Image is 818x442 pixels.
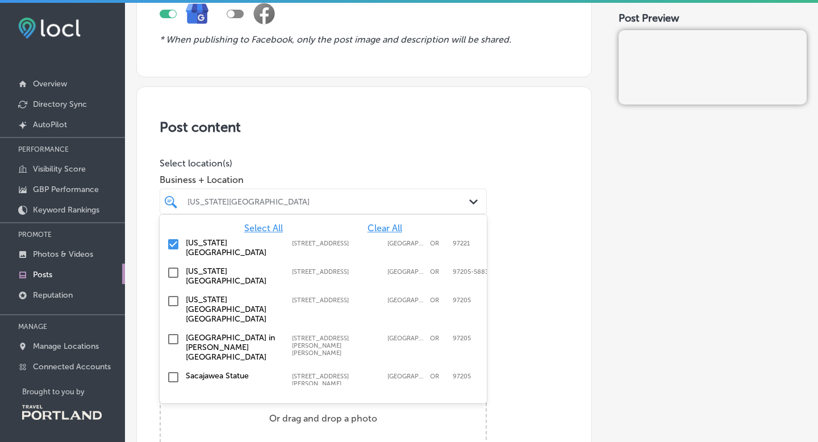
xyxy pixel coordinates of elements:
[33,205,99,215] p: Keyword Rankings
[387,268,424,276] label: Portland
[33,99,87,109] p: Directory Sync
[265,380,382,430] label: Or drag and drop a photo
[33,79,67,89] p: Overview
[430,268,447,276] label: OR
[430,373,447,387] label: OR
[430,240,447,247] label: OR
[387,373,424,387] label: Portland
[22,387,125,396] p: Brought to you by
[292,268,382,276] label: 392-498 Southwest Kingston Avenue
[187,197,470,206] div: [US_STATE][GEOGRAPHIC_DATA]
[453,373,471,387] label: 97205
[33,362,111,372] p: Connected Accounts
[160,119,569,135] h3: Post content
[160,34,511,45] i: * When publishing to Facebook, only the post image and description will be shared.
[292,335,382,357] label: 148 SW Fischer Lane
[22,405,102,420] img: Travel Portland
[453,335,471,357] label: 97205
[18,18,81,39] img: fda3e92497d09a02dc62c9cd864e3231.png
[33,249,93,259] p: Photos & Videos
[619,12,807,24] div: Post Preview
[387,240,424,247] label: Portland
[33,185,99,194] p: GBP Performance
[186,238,281,257] label: Washington Park
[387,335,424,357] label: Portland
[292,373,382,387] label: 2600 SW Lewis Clark Way
[33,120,67,130] p: AutoPilot
[186,371,281,381] label: Sacajawea Statue
[368,223,402,233] span: Clear All
[186,333,281,362] label: Bamboo Garden in Hoyt Arboretum
[453,268,489,276] label: 97205-5883
[186,266,281,286] label: Washington Park Tennis Courts
[160,174,487,185] span: Business + Location
[33,290,73,300] p: Reputation
[430,297,447,304] label: OR
[453,297,471,304] label: 97205
[292,240,382,247] label: 4033 Southwest Canyon Road
[292,297,382,304] label: 1000 SW Kingston Drive
[453,240,470,247] label: 97221
[33,270,52,280] p: Posts
[244,223,283,233] span: Select All
[33,164,86,174] p: Visibility Score
[387,297,424,304] label: Portland
[430,335,447,357] label: OR
[160,158,487,169] p: Select location(s)
[33,341,99,351] p: Manage Locations
[186,295,281,324] label: Washington Park Big Meadow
